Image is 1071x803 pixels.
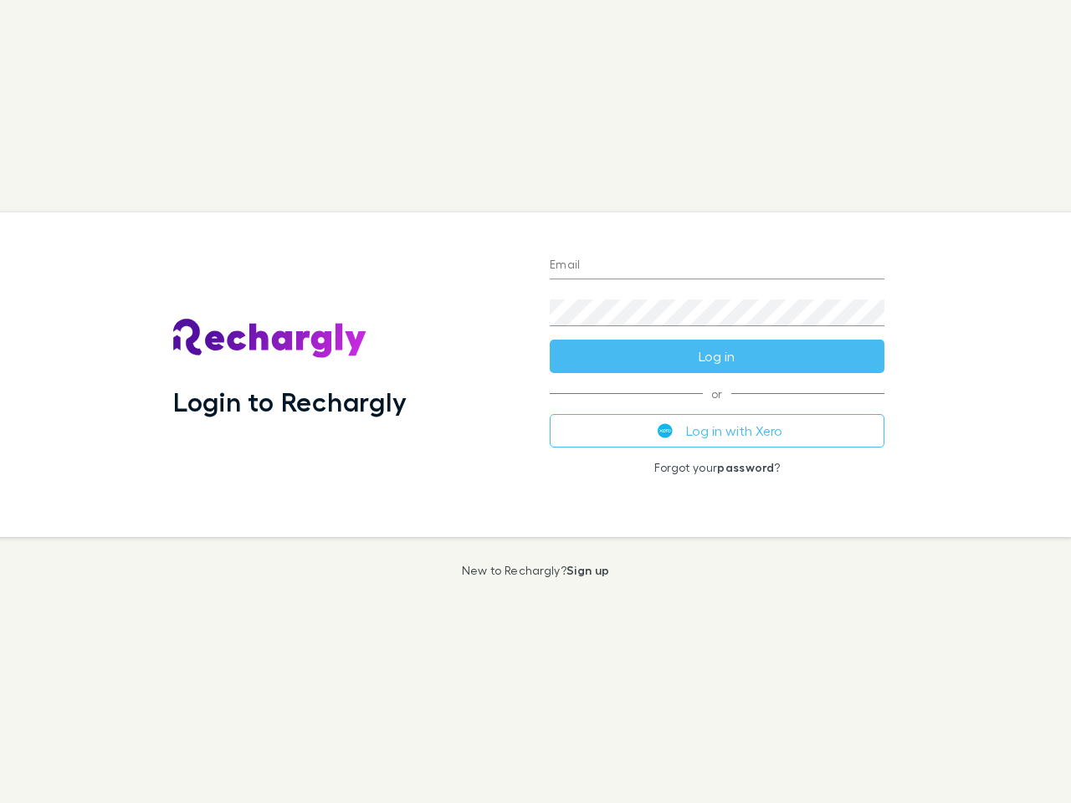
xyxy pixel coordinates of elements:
h1: Login to Rechargly [173,386,407,417]
img: Xero's logo [658,423,673,438]
p: New to Rechargly? [462,564,610,577]
p: Forgot your ? [550,461,884,474]
img: Rechargly's Logo [173,319,367,359]
a: Sign up [566,563,609,577]
button: Log in [550,340,884,373]
span: or [550,393,884,394]
button: Log in with Xero [550,414,884,448]
a: password [717,460,774,474]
